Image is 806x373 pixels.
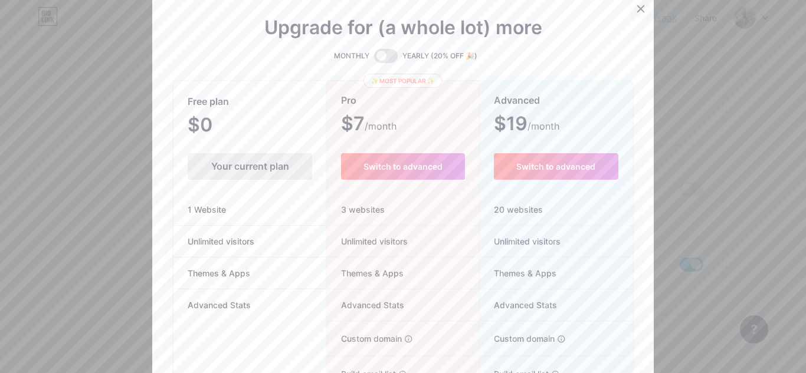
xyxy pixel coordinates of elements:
[494,117,559,133] span: $19
[173,299,265,311] span: Advanced Stats
[188,91,229,112] span: Free plan
[480,194,633,226] div: 20 websites
[363,161,443,171] span: Switch to advanced
[494,90,540,111] span: Advanced
[494,153,618,180] button: Switch to advanced
[480,299,557,311] span: Advanced Stats
[173,203,240,216] span: 1 Website
[480,267,556,279] span: Themes & Apps
[341,117,397,133] span: $7
[480,332,555,345] span: Custom domain
[327,194,479,226] div: 3 websites
[264,21,542,35] span: Upgrade for (a whole lot) more
[527,119,559,133] span: /month
[334,50,369,62] span: MONTHLY
[173,267,264,279] span: Themes & Apps
[327,267,404,279] span: Themes & Apps
[173,235,268,247] span: Unlimited visitors
[188,153,312,180] div: Your current plan
[363,74,442,88] div: ✨ Most popular ✨
[327,299,404,311] span: Advanced Stats
[402,50,477,62] span: YEARLY (20% OFF 🎉)
[341,90,356,111] span: Pro
[516,161,595,171] span: Switch to advanced
[365,119,397,133] span: /month
[341,153,464,180] button: Switch to advanced
[188,118,244,134] span: $0
[327,332,402,345] span: Custom domain
[480,235,561,247] span: Unlimited visitors
[327,235,408,247] span: Unlimited visitors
